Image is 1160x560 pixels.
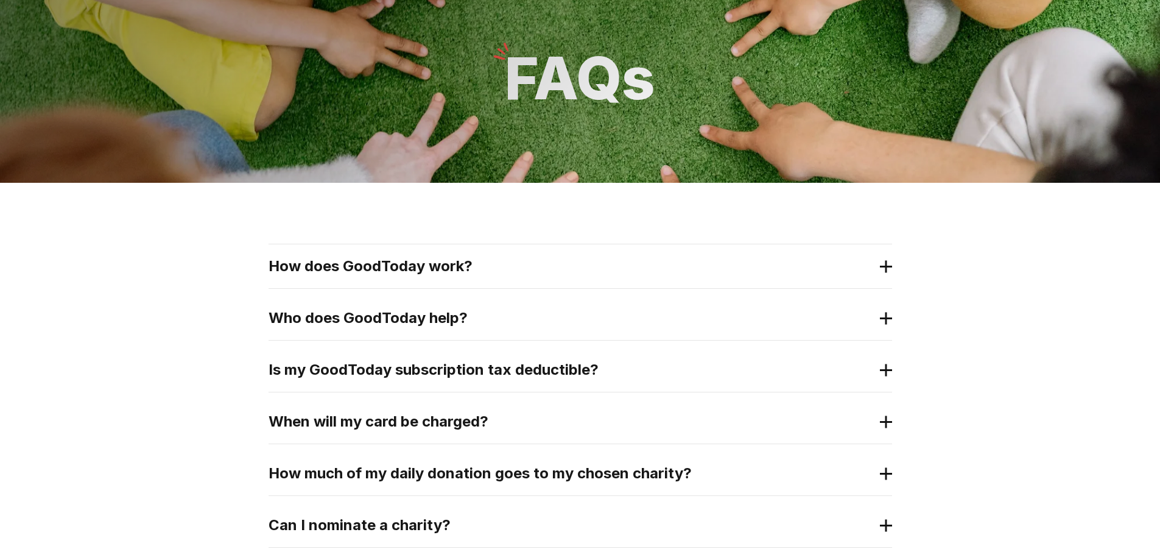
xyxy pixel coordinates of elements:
h2: Can I nominate a charity? [269,516,873,535]
h2: Is my GoodToday subscription tax deductible? [269,360,873,380]
h2: When will my card be charged? [269,412,873,431]
h2: How does GoodToday work? [269,257,873,276]
h2: Who does GoodToday help? [269,308,873,328]
h2: How much of my daily donation goes to my chosen charity? [269,464,873,483]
